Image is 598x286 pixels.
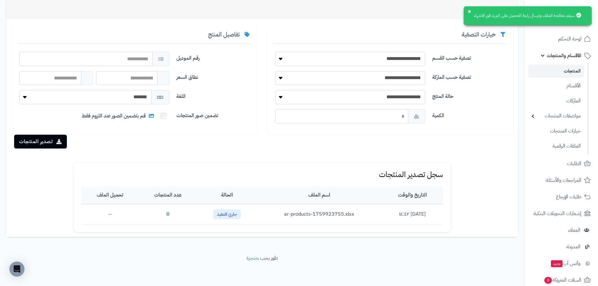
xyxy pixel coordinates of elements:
span: السلات المتروكة [544,276,581,284]
a: المدونة [528,239,594,254]
a: وآتس آبجديد [528,256,594,271]
label: تصفية حسب الماركة [430,71,509,81]
div: سيتم معالجة الملف وارسال رابط التحميل على البريد فور الانتهاء [464,6,592,25]
th: تحميل الملف [81,186,138,204]
span: جديد [551,260,563,267]
input: قم بتضمين الصور عند اللزوم فقط [161,113,167,119]
td: ar-products-1759923755.xlsx [256,204,382,224]
a: طلبات الإرجاع [528,189,594,204]
div: Open Intercom Messenger [9,262,24,277]
a: الطلبات [528,156,594,171]
span: جاري التنفيذ [213,209,241,219]
label: الكمية [430,109,509,119]
label: حالة المنتج [430,90,509,100]
span: تفاصيل المنتج [208,30,240,39]
a: العملاء [528,223,594,238]
span: المدونة [567,242,580,251]
a: مواصفات المنتجات [528,109,584,123]
button: × [467,9,472,14]
a: إشعارات التحويلات البنكية [528,206,594,221]
span: قم بتضمين الصور عند اللزوم فقط [82,112,155,120]
label: تضمين صور المنتجات [174,109,254,119]
span: طلبات الإرجاع [556,192,581,201]
a: خيارات المنتجات [528,124,584,138]
td: 0 [138,204,197,224]
a: لوحة التحكم [528,31,594,46]
span: المراجعات والأسئلة [546,176,581,185]
label: اللغة [174,90,254,100]
a: المراجعات والأسئلة [528,173,594,188]
label: رقم الموديل [174,52,254,62]
a: متجرة [246,254,258,262]
a: الملفات الرقمية [528,139,584,153]
h1: سجل تصدير المنتجات [81,170,443,179]
span: خيارات التصفية [462,30,496,39]
th: اسم الملف [256,186,382,204]
label: تصفية حسب القسم [430,52,509,62]
th: التاريخ والوقت [382,186,443,204]
a: الأقسام [528,79,584,93]
td: [DATE] ١٤:٤٢ [382,204,443,224]
a: الماركات [528,94,584,108]
span: إشعارات التحويلات البنكية [534,209,581,218]
th: عدد المنتجات [138,186,197,204]
span: وآتس آب [550,259,580,268]
span: العملاء [568,226,580,235]
span: 3 [544,277,552,284]
a: المنتجات [528,65,584,78]
th: الحالة [197,186,256,204]
td: -- [81,204,138,224]
button: تصدير المنتجات [14,135,67,148]
span: الأقسام والمنتجات [547,51,581,60]
span: الطلبات [567,159,581,168]
span: لوحة التحكم [558,35,581,43]
label: نطاق السعر [174,71,254,81]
